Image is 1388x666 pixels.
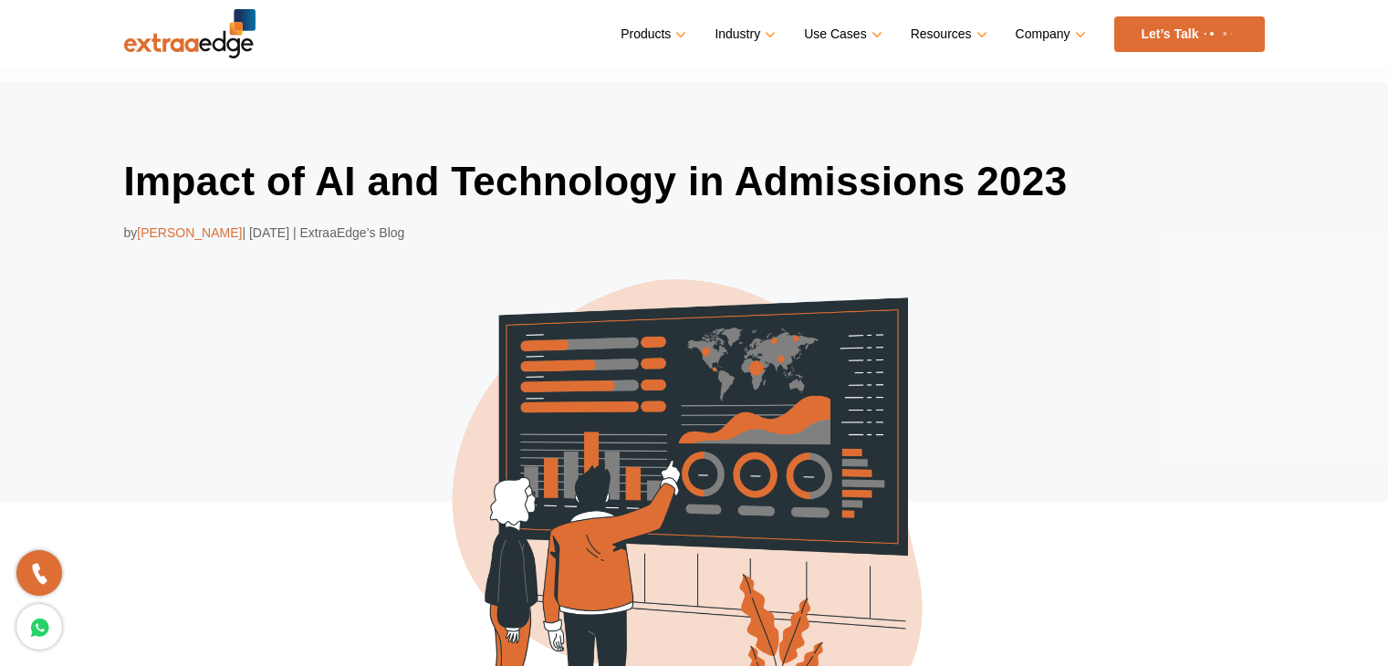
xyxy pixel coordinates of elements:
a: Industry [715,21,772,47]
span: [PERSON_NAME] [137,225,242,240]
a: Let’s Talk [1114,16,1265,52]
div: by | [DATE] | ExtraaEdge’s Blog [124,222,1265,244]
a: Use Cases [804,21,878,47]
h1: Impact of AI and Technology in Admissions 2023 [124,155,1265,208]
a: Company [1016,21,1082,47]
a: Resources [911,21,984,47]
a: Products [621,21,683,47]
